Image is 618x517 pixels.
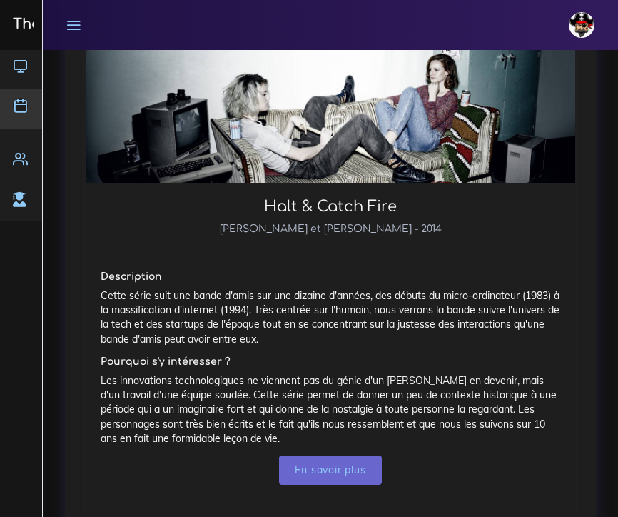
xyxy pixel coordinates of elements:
p: Les innovations technologiques ne viennent pas du génie d'un [PERSON_NAME] en devenir, mais d'un ... [101,373,560,446]
img: avatar [569,12,594,38]
h3: Halt & Catch Fire [101,198,560,226]
b: Pourquoi s'y intéresser ? [101,356,231,367]
a: avatar [562,4,605,46]
h3: The Hacking Project [9,16,160,32]
img: card image cap [86,6,575,251]
p: Cette série suit une bande d'amis sur une dizaine d'années, des débuts du micro-ordinateur (1983)... [101,288,560,346]
b: Description [101,271,162,282]
a: En savoir plus [279,456,381,485]
h6: [PERSON_NAME] et [PERSON_NAME] - 2014 [101,224,560,246]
